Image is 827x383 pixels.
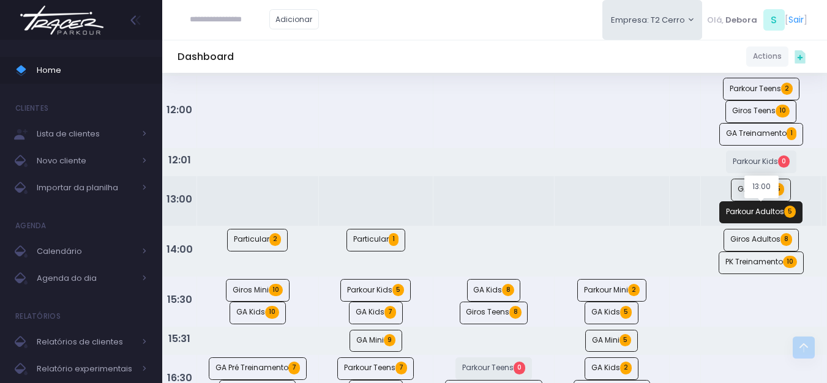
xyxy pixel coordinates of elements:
[288,362,300,374] span: 7
[269,284,283,296] span: 10
[784,206,796,218] span: 5
[392,284,404,296] span: 5
[269,233,281,245] span: 2
[619,334,631,346] span: 5
[384,306,396,318] span: 7
[783,256,797,268] span: 10
[346,229,405,251] a: Particular1
[37,62,147,78] span: Home
[460,302,528,324] a: Giros Teens8
[763,9,785,31] span: S
[15,214,47,238] h4: Agenda
[620,362,632,374] span: 2
[340,279,411,302] a: Parkour Kids5
[209,357,307,380] a: GA Pré Treinamento7
[269,9,320,29] a: Adicionar
[585,302,638,324] a: GA Kids5
[37,270,135,286] span: Agenda do dia
[395,362,407,374] span: 7
[168,332,190,346] strong: 15:31
[167,292,192,307] strong: 15:30
[726,151,796,173] a: Parkour Kids0
[230,302,286,324] a: GA Kids10
[719,123,803,146] a: GA Treinamento1
[776,105,790,117] span: 10
[37,334,135,350] span: Relatórios de clientes
[226,279,290,302] a: Giros Mini10
[781,83,793,95] span: 2
[15,304,61,329] h4: Relatórios
[744,176,779,198] div: 13:00
[384,334,395,346] span: 9
[455,357,532,380] a: Parkour Teens0
[702,6,812,34] div: [ ]
[585,330,638,352] a: GA Mini5
[167,103,192,117] strong: 12:00
[719,251,804,274] a: PK Treinamento10
[227,229,288,251] a: Particular2
[502,284,514,296] span: 8
[37,126,135,142] span: Lista de clientes
[788,13,804,26] a: Sair
[780,233,792,245] span: 8
[37,244,135,259] span: Calendário
[620,306,632,318] span: 5
[265,306,279,318] span: 10
[725,14,757,26] span: Debora
[724,229,799,251] a: Giros Adultos8
[707,14,724,26] span: Olá,
[37,153,135,169] span: Novo cliente
[514,362,525,374] span: 0
[725,100,796,123] a: Giros Teens10
[350,330,402,352] a: GA Mini9
[37,180,135,196] span: Importar da planilha
[167,192,192,206] strong: 13:00
[731,179,791,201] a: GA Teens5
[746,46,788,67] a: Actions
[787,127,796,139] span: 1
[778,155,790,168] span: 0
[168,153,191,167] strong: 12:01
[509,306,521,318] span: 8
[167,242,193,256] strong: 14:00
[15,96,48,121] h4: Clientes
[349,302,403,324] a: GA Kids7
[577,279,646,302] a: Parkour Mini2
[723,78,799,100] a: Parkour Teens2
[178,51,234,63] h5: Dashboard
[337,357,414,380] a: Parkour Teens7
[585,357,638,380] a: GA Kids2
[719,201,803,224] a: Parkour Adultos5
[389,233,399,245] span: 1
[37,361,135,377] span: Relatório experimentais
[628,284,640,296] span: 2
[467,279,521,302] a: GA Kids8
